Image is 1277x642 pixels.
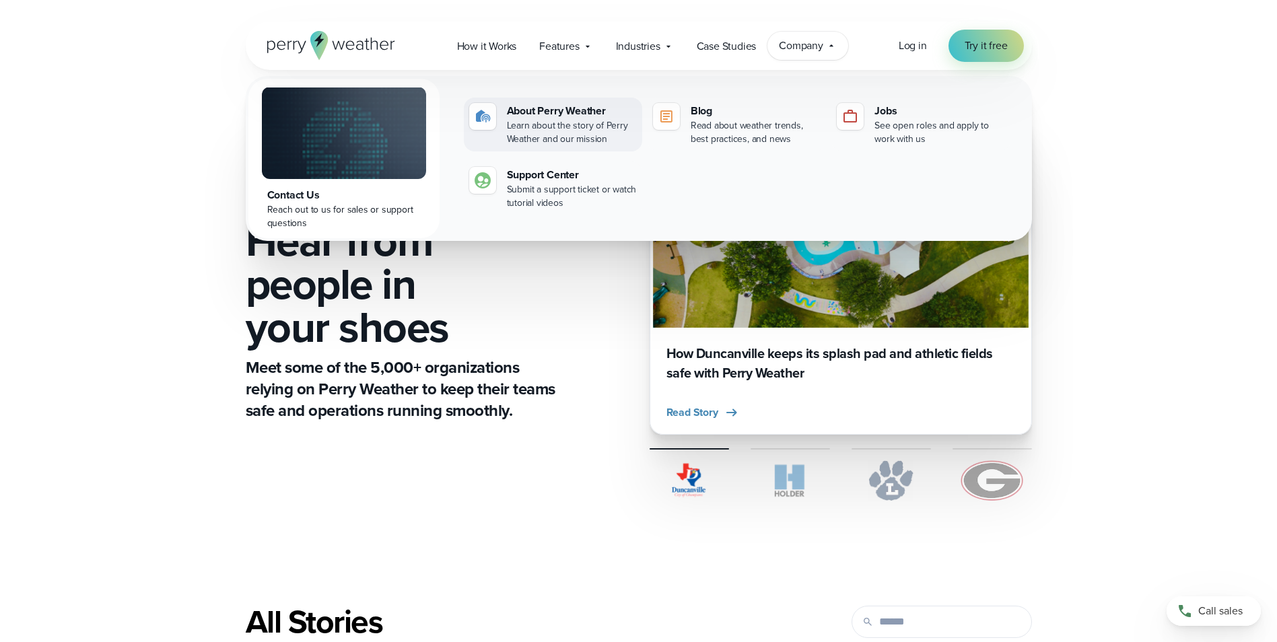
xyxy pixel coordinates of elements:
img: Holder.svg [751,460,830,501]
p: Meet some of the 5,000+ organizations relying on Perry Weather to keep their teams safe and opera... [246,357,561,421]
span: Try it free [965,38,1008,54]
div: Contact Us [267,187,421,203]
span: Features [539,38,579,55]
a: Jobs See open roles and apply to work with us [831,98,1010,151]
img: jobs-icon-1.svg [842,108,858,124]
span: Case Studies [697,38,757,55]
h3: How Duncanville keeps its splash pad and athletic fields safe with Perry Weather [666,344,1015,383]
a: Log in [899,38,927,54]
span: Industries [616,38,660,55]
a: Try it free [948,30,1024,62]
a: Duncanville Splash Pad How Duncanville keeps its splash pad and athletic fields safe with Perry W... [650,113,1032,435]
div: Read about weather trends, best practices, and news [691,119,821,146]
span: Company [779,38,823,54]
a: Support Center Submit a support ticket or watch tutorial videos [464,162,642,215]
span: How it Works [457,38,517,55]
div: Learn about the story of Perry Weather and our mission [507,119,637,146]
a: How it Works [446,32,528,60]
div: 1 of 4 [650,113,1032,435]
a: Contact Us Reach out to us for sales or support questions [248,79,440,238]
div: Reach out to us for sales or support questions [267,203,421,230]
div: Jobs [874,103,1004,119]
div: All Stories [246,603,763,641]
div: About Perry Weather [507,103,637,119]
img: City of Duncanville Logo [650,460,729,501]
div: See open roles and apply to work with us [874,119,1004,146]
h1: Hear from people in your shoes [246,219,561,349]
div: Support Center [507,167,637,183]
div: Submit a support ticket or watch tutorial videos [507,183,637,210]
span: Read Story [666,404,718,421]
span: Call sales [1198,603,1243,619]
div: slideshow [650,113,1032,435]
button: Read Story [666,404,740,421]
img: about-icon.svg [475,108,491,124]
a: Case Studies [685,32,768,60]
span: Log in [899,38,927,53]
a: About Perry Weather Learn about the story of Perry Weather and our mission [464,98,642,151]
img: contact-icon.svg [475,172,491,188]
a: Blog Read about weather trends, best practices, and news [648,98,826,151]
a: Call sales [1167,596,1261,626]
img: blog-icon.svg [658,108,675,124]
div: Blog [691,103,821,119]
